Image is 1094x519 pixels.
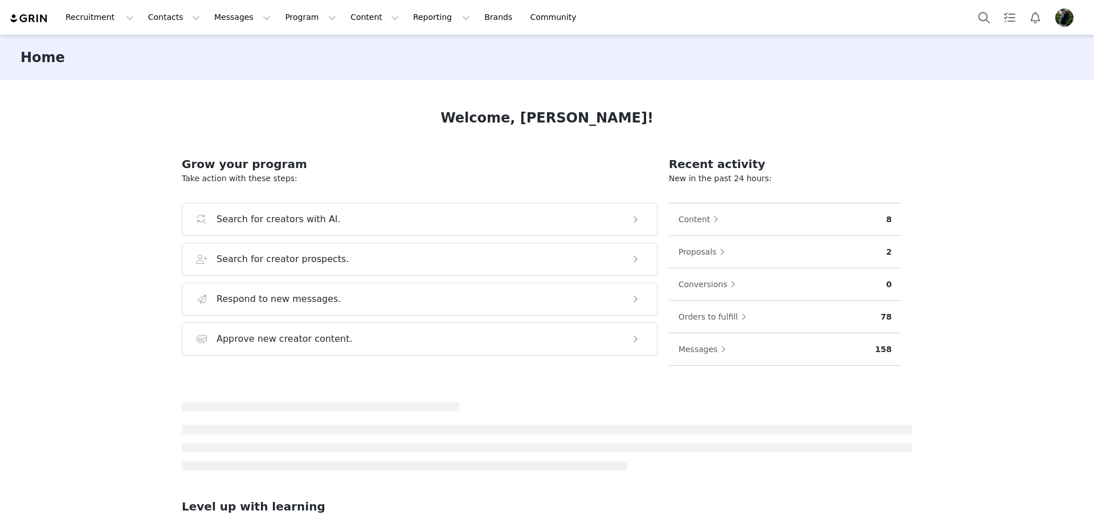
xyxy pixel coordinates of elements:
[344,5,406,30] button: Content
[141,5,207,30] button: Contacts
[669,156,901,173] h2: Recent activity
[1048,9,1085,27] button: Profile
[406,5,477,30] button: Reporting
[440,108,654,128] h1: Welcome, [PERSON_NAME]!
[997,5,1022,30] a: Tasks
[182,322,658,355] button: Approve new creator content.
[669,173,901,185] p: New in the past 24 hours:
[182,498,912,515] h2: Level up with learning
[886,279,892,291] p: 0
[678,275,742,293] button: Conversions
[678,243,731,261] button: Proposals
[477,5,522,30] a: Brands
[971,5,997,30] button: Search
[182,173,658,185] p: Take action with these steps:
[278,5,343,30] button: Program
[9,13,49,24] img: grin logo
[182,283,658,316] button: Respond to new messages.
[182,243,658,276] button: Search for creator prospects.
[875,344,892,355] p: 158
[182,156,658,173] h2: Grow your program
[217,332,353,346] h3: Approve new creator content.
[886,214,892,226] p: 8
[881,311,892,323] p: 78
[207,5,277,30] button: Messages
[1055,9,1073,27] img: 4a4670ff-9bcf-4b5c-9bad-ce9df6e53a7a.jpg
[21,47,65,68] h3: Home
[524,5,589,30] a: Community
[886,246,892,258] p: 2
[217,292,341,306] h3: Respond to new messages.
[182,203,658,236] button: Search for creators with AI.
[59,5,141,30] button: Recruitment
[217,252,349,266] h3: Search for creator prospects.
[1023,5,1048,30] button: Notifications
[678,308,752,326] button: Orders to fulfill
[217,212,341,226] h3: Search for creators with AI.
[678,340,732,358] button: Messages
[678,210,725,228] button: Content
